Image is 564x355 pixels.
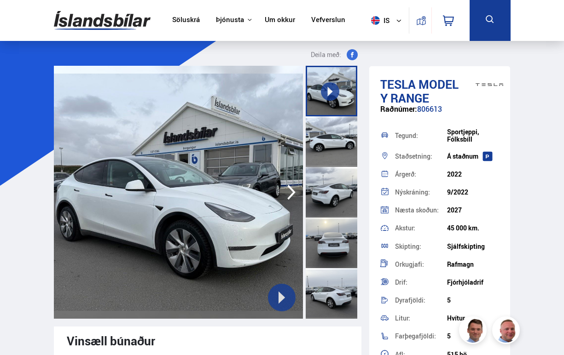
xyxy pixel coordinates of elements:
div: 2027 [447,206,499,214]
div: Staðsetning: [395,153,447,160]
div: 9/2022 [447,189,499,196]
button: Þjónusta [216,16,244,24]
span: Deila með: [311,49,341,60]
span: Raðnúmer: [380,104,417,114]
div: Á staðnum [447,153,499,160]
div: Farþegafjöldi: [395,333,447,339]
button: Deila með: [302,49,361,60]
div: Sportjeppi, Fólksbíll [447,128,499,143]
img: brand logo [476,73,503,96]
span: is [367,16,390,25]
div: Næsta skoðun: [395,207,447,213]
div: Árgerð: [395,171,447,177]
img: 3013383.jpeg [54,66,303,319]
div: Litur: [395,315,447,321]
a: Vefverslun [311,16,345,25]
div: 2022 [447,171,499,178]
a: Söluskrá [172,16,200,25]
a: Um okkur [265,16,295,25]
img: FbJEzSuNWCJXmdc-.webp [460,318,488,345]
div: Tegund: [395,132,447,139]
div: Drif: [395,279,447,286]
div: Vinsæll búnaður [67,334,349,348]
div: 5 [447,332,499,340]
img: G0Ugv5HjCgRt.svg [54,6,151,35]
div: Dyrafjöldi: [395,297,447,303]
div: 5 [447,297,499,304]
div: Fjórhjóladrif [447,279,499,286]
div: Orkugjafi: [395,261,447,268]
div: 806613 [380,105,499,123]
button: is [367,7,409,34]
button: Open LiveChat chat widget [7,4,35,31]
span: Tesla [380,76,416,92]
img: svg+xml;base64,PHN2ZyB4bWxucz0iaHR0cDovL3d3dy53My5vcmcvMjAwMC9zdmciIHdpZHRoPSI1MTIiIGhlaWdodD0iNT... [371,16,380,25]
div: Rafmagn [447,261,499,268]
div: 45 000 km. [447,224,499,232]
div: Sjálfskipting [447,243,499,250]
span: Model Y RANGE [380,76,459,106]
div: Hvítur [447,315,499,322]
div: Nýskráning: [395,189,447,195]
div: Akstur: [395,225,447,231]
div: Skipting: [395,243,447,250]
img: siFngHWaQ9KaOqBr.png [494,318,521,345]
